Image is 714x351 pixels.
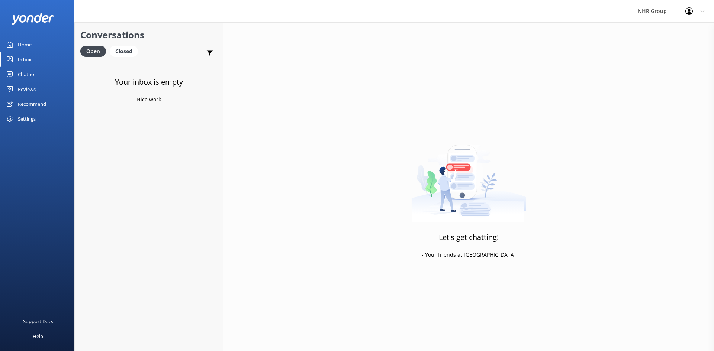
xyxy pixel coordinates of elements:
[18,37,32,52] div: Home
[80,47,110,55] a: Open
[33,329,43,344] div: Help
[115,76,183,88] h3: Your inbox is empty
[18,67,36,82] div: Chatbot
[110,46,138,57] div: Closed
[136,95,161,104] p: Nice work
[11,13,54,25] img: yonder-white-logo.png
[18,97,46,111] div: Recommend
[18,82,36,97] div: Reviews
[80,46,106,57] div: Open
[23,314,53,329] div: Support Docs
[422,251,516,259] p: - Your friends at [GEOGRAPHIC_DATA]
[439,231,499,243] h3: Let's get chatting!
[80,28,217,42] h2: Conversations
[18,52,32,67] div: Inbox
[411,129,526,222] img: artwork of a man stealing a conversation from at giant smartphone
[110,47,142,55] a: Closed
[18,111,36,126] div: Settings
